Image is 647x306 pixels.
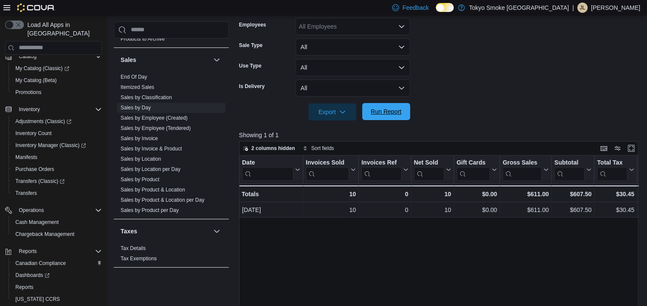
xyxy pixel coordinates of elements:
button: Inventory [15,104,43,115]
span: My Catalog (Classic) [15,65,69,72]
div: 0 [361,189,408,199]
button: Reports [9,281,105,293]
a: [US_STATE] CCRS [12,294,63,304]
span: [US_STATE] CCRS [15,296,60,303]
a: Manifests [12,152,41,162]
span: Feedback [402,3,428,12]
button: Gift Cards [456,159,497,180]
span: Inventory [15,104,102,115]
span: Dashboards [12,270,102,280]
div: Subtotal [554,159,585,180]
span: Manifests [15,154,37,161]
button: Open list of options [398,23,405,30]
button: Run Report [362,103,410,120]
span: Sales by Classification [121,94,172,101]
a: Inventory Count [12,128,55,138]
button: Invoices Sold [306,159,356,180]
input: Dark Mode [436,3,454,12]
a: Sales by Day [121,105,151,111]
span: Purchase Orders [12,164,102,174]
span: Catalog [19,53,36,60]
a: Transfers [12,188,40,198]
div: Net Sold [414,159,444,180]
span: My Catalog (Classic) [12,63,102,74]
a: End Of Day [121,74,147,80]
a: Transfers (Classic) [12,176,68,186]
button: Taxes [121,227,210,235]
div: $607.50 [554,189,591,199]
button: Sort fields [299,143,337,153]
div: $611.00 [502,205,549,215]
button: All [295,79,410,97]
a: Sales by Invoice & Product [121,146,182,152]
a: Dashboards [9,269,105,281]
span: Operations [15,205,102,215]
span: Reports [19,248,37,255]
span: Run Report [371,107,402,116]
div: Total Tax [597,159,627,167]
button: Enter fullscreen [626,143,636,153]
span: Dashboards [15,272,50,279]
span: Reports [12,282,102,292]
a: Sales by Invoice [121,135,158,141]
span: Sales by Employee (Created) [121,115,188,121]
span: Canadian Compliance [12,258,102,268]
span: Promotions [12,87,102,97]
span: Inventory Manager (Classic) [15,142,86,149]
button: Operations [2,204,105,216]
a: Sales by Product [121,177,160,182]
span: Operations [19,207,44,214]
span: Transfers [15,190,37,197]
div: Invoices Ref [361,159,401,167]
span: My Catalog (Beta) [15,77,57,84]
span: Transfers [12,188,102,198]
a: Sales by Product & Location per Day [121,197,204,203]
div: Invoices Sold [306,159,349,167]
button: Inventory Count [9,127,105,139]
span: Catalog [15,51,102,62]
span: Tax Details [121,245,146,252]
span: Transfers (Classic) [15,178,65,185]
a: Promotions [12,87,45,97]
a: Tax Exemptions [121,256,157,262]
span: Inventory Count [15,130,52,137]
span: JL [580,3,585,13]
div: 10 [414,189,451,199]
a: My Catalog (Classic) [12,63,73,74]
span: Sales by Invoice [121,135,158,142]
button: All [295,38,410,56]
label: Use Type [239,62,261,69]
button: Sales [212,55,222,65]
a: My Catalog (Beta) [12,75,60,85]
button: All [295,59,410,76]
span: Sales by Product [121,176,160,183]
span: Chargeback Management [15,231,74,238]
p: Showing 1 of 1 [239,131,643,139]
span: Tax Exemptions [121,255,157,262]
h3: Sales [121,56,136,64]
a: Sales by Product & Location [121,187,185,193]
span: Purchase Orders [15,166,54,173]
label: Sale Type [239,42,263,49]
a: Sales by Product per Day [121,207,179,213]
span: Promotions [15,89,41,96]
div: Total Tax [597,159,627,180]
button: [US_STATE] CCRS [9,293,105,305]
a: Transfers (Classic) [9,175,105,187]
button: Inventory [2,103,105,115]
span: Sales by Product & Location per Day [121,197,204,203]
button: Purchase Orders [9,163,105,175]
span: Washington CCRS [12,294,102,304]
div: Gross Sales [502,159,542,180]
button: Keyboard shortcuts [599,143,609,153]
span: Adjustments (Classic) [15,118,71,125]
span: Sort fields [311,145,334,152]
label: Employees [239,21,266,28]
span: Sales by Product per Day [121,207,179,214]
button: Reports [2,245,105,257]
span: Inventory Manager (Classic) [12,140,102,150]
span: Cash Management [12,217,102,227]
div: 10 [306,205,356,215]
div: Gift Card Sales [456,159,490,180]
